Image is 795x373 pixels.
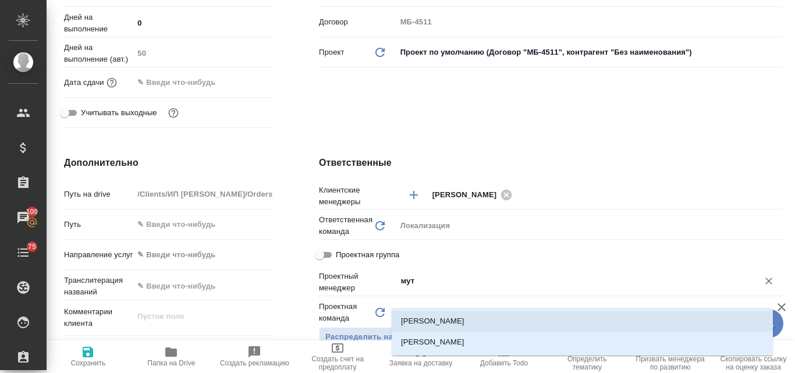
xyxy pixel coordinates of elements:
button: Создать счет на предоплату [296,340,379,373]
div: Локализация [396,216,782,236]
input: ✎ Введи что-нибудь [133,278,272,294]
div: [PERSON_NAME] [432,187,516,202]
span: [PERSON_NAME] [432,189,504,201]
button: Close [776,280,778,282]
span: Учитывать выходные [81,107,157,119]
span: Призвать менеджера по развитию [636,355,705,371]
a: 75 [3,238,44,267]
button: Заявка на доставку [379,340,463,373]
p: Проект [319,47,345,58]
input: ✎ Введи что-нибудь [133,74,235,91]
span: Заявка на доставку [389,359,452,367]
a: 100 [3,203,44,232]
input: Пустое поле [133,186,272,203]
input: ✎ Введи что-нибудь [400,274,740,288]
p: Проектная команда [319,301,373,324]
span: Создать счет на предоплату [303,355,372,371]
div: Проект по умолчанию (Договор "МБ-4511", контрагент "Без наименования") [396,42,782,62]
p: Путь [64,219,133,230]
li: [PERSON_NAME] [392,311,773,332]
button: Open [776,194,778,196]
p: Дней на выполнение [64,12,133,35]
button: Сохранить [47,340,130,373]
input: Пустое поле [133,45,272,62]
div: ✎ Введи что-нибудь [137,249,258,261]
button: Создать рекламацию [213,340,296,373]
input: Пустое поле [400,304,755,318]
button: Распределить на ПМ-команду [319,327,450,347]
p: Договор [319,16,396,28]
button: Очистить [761,273,777,289]
span: Папка на Drive [147,359,195,367]
span: Распределить на ПМ-команду [325,331,443,344]
button: Папка на Drive [130,340,213,373]
p: Направление услуг [64,249,133,261]
h4: Ответственные [319,156,782,170]
p: Клиентские менеджеры [319,184,396,208]
p: Дата сдачи [64,77,104,88]
button: Добавить менеджера [400,181,428,209]
span: Создать рекламацию [220,359,289,367]
span: Добавить Todo [480,359,528,367]
p: Комментарии клиента [64,306,133,329]
span: 100 [19,206,45,218]
h4: Дополнительно [64,156,272,170]
span: Определить тематику [552,355,622,371]
p: Транслитерация названий [64,275,133,298]
span: Сохранить [71,359,106,367]
button: Выбери, если сб и вс нужно считать рабочими днями для выполнения заказа. [166,105,181,120]
p: Путь на drive [64,189,133,200]
input: Пустое поле [396,13,782,30]
p: Дней на выполнение (авт.) [64,42,133,65]
span: Проектная группа [336,249,399,261]
button: Если добавить услуги и заполнить их объемом, то дата рассчитается автоматически [104,75,119,90]
div: ✎ Введи что-нибудь [133,245,272,265]
span: Скопировать ссылку на оценку заказа [719,355,788,371]
li: [PERSON_NAME] [392,332,773,353]
p: Проектный менеджер [319,271,396,294]
input: ✎ Введи что-нибудь [133,15,272,31]
span: 75 [21,241,43,253]
input: ✎ Введи что-нибудь [133,216,272,233]
p: Ответственная команда [319,214,373,237]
